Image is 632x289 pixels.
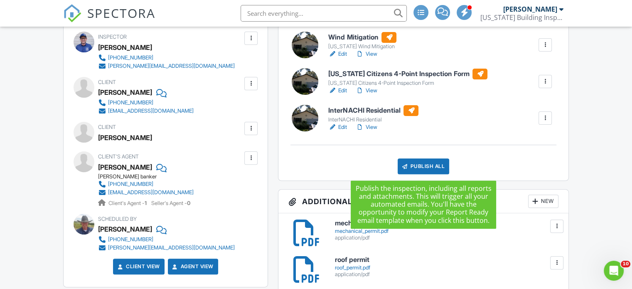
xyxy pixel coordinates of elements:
a: View [355,123,377,131]
a: Agent View [171,262,214,271]
div: Publish All [398,158,450,174]
div: [PERSON_NAME] [98,223,152,235]
strong: 0 [187,200,190,206]
a: Wind Mitigation [US_STATE] Wind Mitigation [328,32,396,50]
h3: Additional Documents [278,190,568,213]
span: Scheduled By [98,216,137,222]
a: View [355,86,377,95]
div: [PERSON_NAME] [98,161,152,173]
div: [US_STATE] Wind Mitigation [328,43,396,50]
a: [US_STATE] Citizens 4-Point Inspection Form [US_STATE] Citizens 4-Point Inspection Form [328,69,487,87]
span: Client's Agent - [108,200,148,206]
a: Edit [328,123,347,131]
span: Client [98,124,116,130]
iframe: Intercom live chat [604,261,624,281]
a: mechanical permit mechanical_permit.pdf application/pdf [335,220,558,241]
span: 10 [621,261,630,267]
a: Client View [116,262,160,271]
div: [PERSON_NAME] [98,86,152,99]
input: Search everything... [241,5,407,22]
div: roof_permit.pdf [335,264,558,271]
h6: Wind Mitigation [328,32,396,43]
div: application/pdf [335,235,558,241]
a: [EMAIL_ADDRESS][DOMAIN_NAME] [98,107,194,115]
a: [PERSON_NAME][EMAIL_ADDRESS][DOMAIN_NAME] [98,244,235,252]
div: application/pdf [335,271,558,278]
h6: roof permit [335,256,558,264]
a: Edit [328,86,347,95]
div: [PERSON_NAME][EMAIL_ADDRESS][DOMAIN_NAME] [108,245,235,251]
div: [PERSON_NAME] [503,5,557,13]
div: InterNACHI Residential [328,116,418,123]
div: [PERSON_NAME] banker [98,173,200,180]
a: SPECTORA [63,11,155,29]
img: The Best Home Inspection Software - Spectora [63,4,81,22]
a: Edit [328,50,347,58]
a: [PHONE_NUMBER] [98,54,235,62]
h6: [US_STATE] Citizens 4-Point Inspection Form [328,69,487,79]
div: [PHONE_NUMBER] [108,99,153,106]
a: [EMAIL_ADDRESS][DOMAIN_NAME] [98,188,194,197]
div: mechanical_permit.pdf [335,228,558,235]
a: [PERSON_NAME][EMAIL_ADDRESS][DOMAIN_NAME] [98,62,235,70]
div: [PHONE_NUMBER] [108,54,153,61]
h6: mechanical permit [335,220,558,227]
div: [PERSON_NAME] [98,41,152,54]
a: roof permit roof_permit.pdf application/pdf [335,256,558,277]
div: [EMAIL_ADDRESS][DOMAIN_NAME] [108,189,194,196]
a: [PHONE_NUMBER] [98,180,194,188]
a: View [355,50,377,58]
span: SPECTORA [87,4,155,22]
span: Client [98,79,116,85]
div: [EMAIL_ADDRESS][DOMAIN_NAME] [108,108,194,114]
div: [PHONE_NUMBER] [108,236,153,243]
span: Seller's Agent - [151,200,190,206]
h6: InterNACHI Residential [328,105,418,116]
a: [PHONE_NUMBER] [98,99,194,107]
span: Client's Agent [98,153,139,160]
strong: 1 [145,200,147,206]
div: [PERSON_NAME][EMAIL_ADDRESS][DOMAIN_NAME] [108,63,235,69]
span: Inspector [98,34,127,40]
div: [PERSON_NAME] [98,131,152,144]
a: InterNACHI Residential InterNACHI Residential [328,105,418,124]
div: New [528,195,558,208]
div: [US_STATE] Citizens 4-Point Inspection Form [328,80,487,86]
a: [PHONE_NUMBER] [98,235,235,244]
div: [PHONE_NUMBER] [108,181,153,188]
div: Florida Building Inspectorz [480,13,563,22]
